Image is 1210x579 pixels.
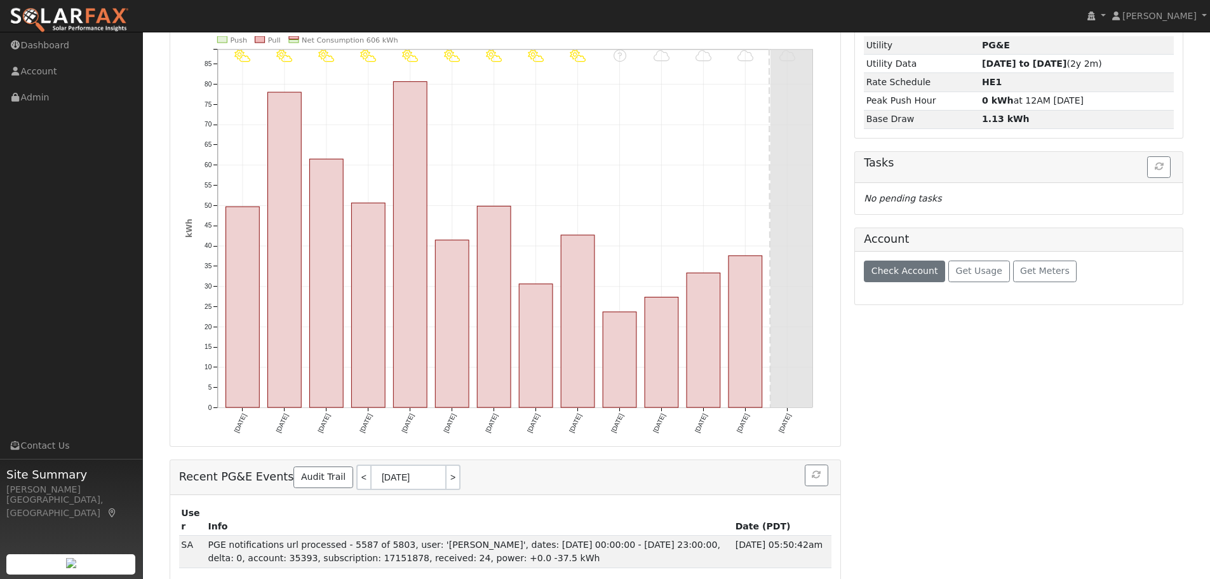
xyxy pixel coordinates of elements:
[864,261,945,282] button: Check Account
[6,493,136,520] div: [GEOGRAPHIC_DATA], [GEOGRAPHIC_DATA]
[696,50,711,62] i: 9/29 - Cloudy
[208,404,212,411] text: 0
[864,193,941,203] i: No pending tasks
[316,412,331,434] text: [DATE]
[982,58,1066,69] strong: [DATE] to [DATE]
[358,412,373,434] text: [DATE]
[205,101,212,108] text: 75
[393,82,427,408] rect: onclick=""
[205,141,212,148] text: 65
[205,364,212,371] text: 10
[276,50,292,62] i: 9/19 - PartlyCloudy
[205,81,212,88] text: 80
[733,536,831,568] td: [DATE] 05:50:42am
[205,222,212,229] text: 45
[733,504,831,536] th: Date (PDT)
[293,467,353,488] a: Audit Trail
[267,92,301,407] rect: onclick=""
[1122,11,1197,21] span: [PERSON_NAME]
[956,266,1002,276] span: Get Usage
[477,207,511,408] rect: onclick=""
[179,504,206,536] th: User
[694,412,708,434] text: [DATE]
[205,182,212,189] text: 55
[205,283,212,290] text: 30
[736,412,750,434] text: [DATE]
[267,36,280,44] text: Pull
[864,110,979,128] td: Base Draw
[561,235,595,407] rect: onclick=""
[435,240,469,407] rect: onclick=""
[309,159,343,407] rect: onclick=""
[205,121,212,128] text: 70
[107,508,118,518] a: Map
[614,50,626,62] i: 9/27 - Error: Unknown weather
[206,536,733,568] td: PGE notifications url processed - 5587 of 5803, user: '[PERSON_NAME]', dates: [DATE] 00:00:00 - [...
[519,284,553,407] rect: onclick=""
[982,58,1102,69] span: (2y 2m)
[274,412,289,434] text: [DATE]
[652,412,666,434] text: [DATE]
[179,536,206,568] td: SDP Admin
[864,55,979,73] td: Utility Data
[442,412,457,434] text: [DATE]
[568,412,582,434] text: [DATE]
[447,465,460,490] a: >
[205,303,212,310] text: 25
[805,465,828,486] button: Refresh
[6,483,136,496] div: [PERSON_NAME]
[982,95,1014,106] strong: 0 kWh
[185,219,194,238] text: kWh
[729,256,762,408] rect: onclick=""
[206,504,733,536] th: Info
[302,36,398,44] text: Net Consumption 606 kWh
[179,465,831,490] h5: Recent PG&E Events
[402,50,418,62] i: 9/22 - PartlyCloudy
[351,203,385,408] rect: onclick=""
[205,344,212,351] text: 15
[444,50,460,62] i: 9/23 - PartlyCloudy
[864,233,909,245] h5: Account
[570,50,586,62] i: 9/26 - PartlyCloudy
[10,7,129,34] img: SolarFax
[864,156,1174,170] h5: Tasks
[400,412,415,434] text: [DATE]
[208,384,212,391] text: 5
[980,92,1174,110] td: at 12AM [DATE]
[484,412,499,434] text: [DATE]
[1020,266,1070,276] span: Get Meters
[603,312,636,407] rect: onclick=""
[1013,261,1077,282] button: Get Meters
[1147,156,1171,178] button: Refresh
[205,243,212,250] text: 40
[871,266,938,276] span: Check Account
[318,50,334,62] i: 9/20 - PartlyCloudy
[486,50,502,62] i: 9/24 - PartlyCloudy
[225,207,259,407] rect: onclick=""
[6,466,136,483] span: Site Summary
[982,77,1002,87] strong: G
[777,412,792,434] text: [DATE]
[610,412,624,434] text: [DATE]
[234,50,250,62] i: 9/18 - PartlyCloudy
[864,92,979,110] td: Peak Push Hour
[356,465,370,490] a: <
[205,202,212,209] text: 50
[687,273,720,408] rect: onclick=""
[232,412,247,434] text: [DATE]
[948,261,1010,282] button: Get Usage
[864,73,979,92] td: Rate Schedule
[230,36,247,44] text: Push
[528,50,544,62] i: 9/25 - PartlyCloudy
[982,40,1010,50] strong: ID: 17151878, authorized: 08/07/25
[864,36,979,55] td: Utility
[205,161,212,168] text: 60
[66,558,76,568] img: retrieve
[654,50,669,62] i: 9/28 - Cloudy
[645,297,678,408] rect: onclick=""
[526,412,541,434] text: [DATE]
[982,114,1030,124] strong: 1.13 kWh
[360,50,376,62] i: 9/21 - PartlyCloudy
[737,50,753,62] i: 9/30 - Cloudy
[205,60,212,67] text: 85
